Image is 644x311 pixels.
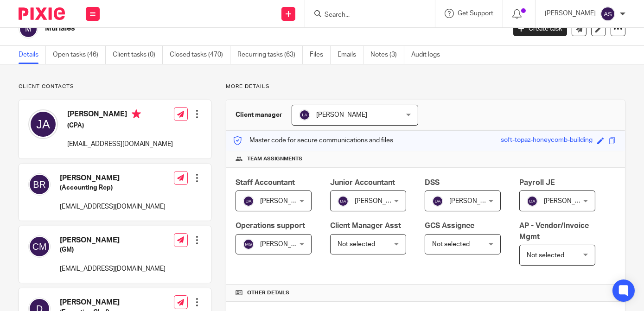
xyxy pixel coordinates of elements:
span: Junior Accountant [330,179,395,186]
img: svg%3E [243,196,254,207]
span: AP - Vendor/Invoice Mgmt [519,222,589,240]
img: svg%3E [338,196,349,207]
span: Operations support [236,222,305,229]
p: Master code for secure communications and files [233,136,393,145]
span: Not selected [338,241,375,248]
span: GCS Assignee [425,222,474,229]
img: svg%3E [28,173,51,196]
img: svg%3E [299,109,310,121]
span: [PERSON_NAME] [449,198,500,204]
span: Get Support [458,10,493,17]
p: [EMAIL_ADDRESS][DOMAIN_NAME] [60,264,166,273]
h4: [PERSON_NAME] [67,109,173,121]
a: Audit logs [411,46,447,64]
div: soft-topaz-honeycomb-building [501,135,593,146]
a: Create task [513,21,567,36]
p: [PERSON_NAME] [545,9,596,18]
h4: [PERSON_NAME] [60,173,166,183]
h5: (CPA) [67,121,173,130]
a: Recurring tasks (63) [237,46,303,64]
span: Team assignments [247,155,302,163]
h5: (GM) [60,245,166,254]
span: Not selected [527,252,564,259]
img: svg%3E [243,239,254,250]
p: More details [226,83,625,90]
span: [PERSON_NAME] [544,198,595,204]
p: [EMAIL_ADDRESS][DOMAIN_NAME] [60,202,166,211]
p: [EMAIL_ADDRESS][DOMAIN_NAME] [67,140,173,149]
span: [PERSON_NAME] [355,198,406,204]
img: svg%3E [28,109,58,139]
input: Search [324,11,407,19]
a: Notes (3) [370,46,404,64]
span: Client Manager Asst [330,222,401,229]
img: Pixie [19,7,65,20]
img: svg%3E [527,196,538,207]
span: Other details [247,289,289,297]
span: Staff Accountant [236,179,295,186]
img: svg%3E [600,6,615,21]
a: Emails [338,46,363,64]
img: svg%3E [432,196,443,207]
i: Primary [132,109,141,119]
span: DSS [425,179,440,186]
h2: Muriales [45,24,408,33]
a: Files [310,46,331,64]
h3: Client manager [236,110,282,120]
h4: [PERSON_NAME] [60,235,166,245]
img: svg%3E [19,19,38,38]
img: svg%3E [28,235,51,258]
a: Open tasks (46) [53,46,106,64]
span: [PERSON_NAME] [260,241,311,248]
p: Client contacts [19,83,211,90]
h4: [PERSON_NAME] [60,298,166,307]
span: [PERSON_NAME] [316,112,367,118]
a: Client tasks (0) [113,46,163,64]
span: Not selected [432,241,470,248]
h5: (Accounting Rep) [60,183,166,192]
span: [PERSON_NAME] [260,198,311,204]
a: Closed tasks (470) [170,46,230,64]
a: Details [19,46,46,64]
span: Payroll JE [519,179,555,186]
